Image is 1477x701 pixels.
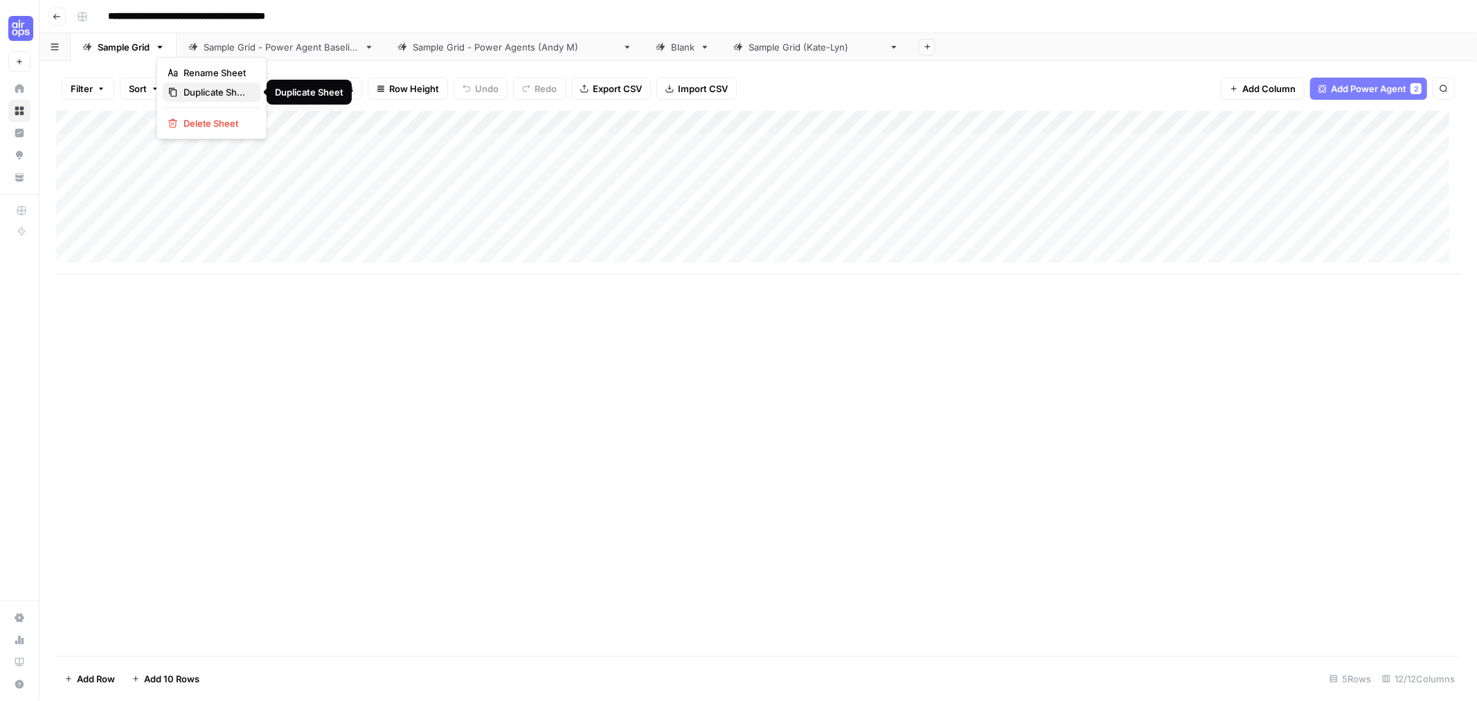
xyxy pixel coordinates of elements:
[475,82,499,96] span: Undo
[8,11,30,46] button: Workspace: September Cohort
[8,100,30,122] a: Browse
[671,40,695,54] div: Blank
[8,166,30,188] a: Your Data
[1411,83,1422,94] div: 2
[678,82,728,96] span: Import CSV
[1310,78,1427,100] button: Add Power Agent2
[644,33,722,61] a: Blank
[129,82,147,96] span: Sort
[56,668,123,690] button: Add Row
[183,85,250,99] span: Duplicate Sheet
[749,40,884,54] div: Sample Grid ([PERSON_NAME])
[8,122,30,144] a: Insights
[8,16,33,41] img: September Cohort Logo
[1221,78,1305,100] button: Add Column
[8,144,30,166] a: Opportunities
[386,33,644,61] a: Sample Grid - Power Agents ([PERSON_NAME])
[98,40,150,54] div: Sample Grid
[722,33,911,61] a: Sample Grid ([PERSON_NAME])
[1414,83,1418,94] span: 2
[8,673,30,695] button: Help + Support
[120,78,168,100] button: Sort
[260,78,362,100] button: Freeze Columns
[71,82,93,96] span: Filter
[123,668,208,690] button: Add 10 Rows
[275,85,343,99] div: Duplicate Sheet
[513,78,566,100] button: Redo
[1324,668,1377,690] div: 5 Rows
[62,78,114,100] button: Filter
[77,672,115,686] span: Add Row
[1242,82,1296,96] span: Add Column
[183,66,250,80] span: Rename Sheet
[413,40,617,54] div: Sample Grid - Power Agents ([PERSON_NAME])
[183,116,250,130] span: Delete Sheet
[8,607,30,629] a: Settings
[144,672,199,686] span: Add 10 Rows
[1377,668,1460,690] div: 12/12 Columns
[593,82,642,96] span: Export CSV
[454,78,508,100] button: Undo
[1331,82,1406,96] span: Add Power Agent
[535,82,557,96] span: Redo
[368,78,448,100] button: Row Height
[71,33,177,61] a: Sample Grid
[571,78,651,100] button: Export CSV
[389,82,439,96] span: Row Height
[177,33,386,61] a: Sample Grid - Power Agent Baseline
[8,629,30,651] a: Usage
[8,78,30,100] a: Home
[8,651,30,673] a: Learning Hub
[204,40,359,54] div: Sample Grid - Power Agent Baseline
[656,78,737,100] button: Import CSV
